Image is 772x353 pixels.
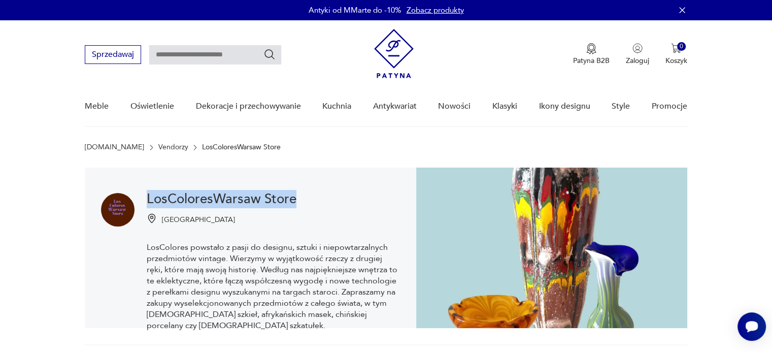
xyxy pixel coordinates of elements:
[85,45,141,64] button: Sprzedawaj
[322,87,351,126] a: Kuchnia
[665,43,687,66] button: 0Koszyk
[626,43,649,66] button: Zaloguj
[612,87,630,126] a: Style
[147,193,400,205] h1: LosColoresWarsaw Store
[737,312,766,341] iframe: Smartsupp widget button
[373,87,417,126] a: Antykwariat
[652,87,687,126] a: Promocje
[677,42,686,51] div: 0
[586,43,596,54] img: Ikona medalu
[85,143,144,151] a: [DOMAIN_NAME]
[665,56,687,66] p: Koszyk
[492,87,517,126] a: Klasyki
[671,43,681,53] img: Ikona koszyka
[101,193,135,227] img: LosColoresWarsaw Store
[147,213,157,223] img: Ikonka pinezki mapy
[626,56,649,66] p: Zaloguj
[202,143,281,151] p: LosColoresWarsaw Store
[374,29,414,78] img: Patyna - sklep z meblami i dekoracjami vintage
[573,43,610,66] a: Ikona medaluPatyna B2B
[632,43,643,53] img: Ikonka użytkownika
[263,48,276,60] button: Szukaj
[309,5,401,15] p: Antyki od MMarte do -10%
[573,56,610,66] p: Patyna B2B
[162,215,235,224] p: [GEOGRAPHIC_DATA]
[147,242,400,331] p: LosColores powstało z pasji do designu, sztuki i niepowtarzalnych przedmiotów vintage. Wierzymy w...
[85,87,109,126] a: Meble
[416,168,687,328] img: LosColoresWarsaw Store
[195,87,300,126] a: Dekoracje i przechowywanie
[438,87,471,126] a: Nowości
[573,43,610,66] button: Patyna B2B
[130,87,174,126] a: Oświetlenie
[85,52,141,59] a: Sprzedawaj
[407,5,464,15] a: Zobacz produkty
[158,143,188,151] a: Vendorzy
[539,87,590,126] a: Ikony designu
